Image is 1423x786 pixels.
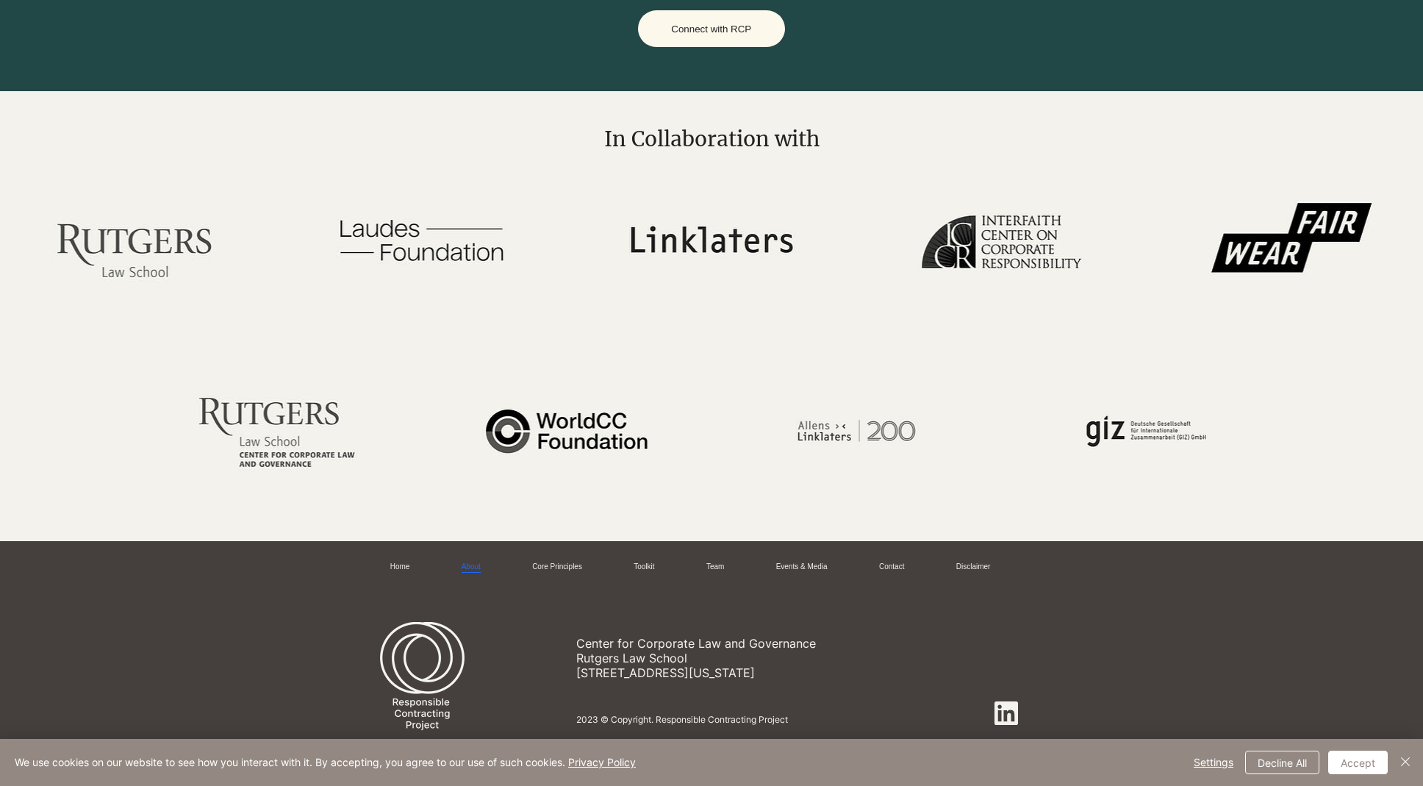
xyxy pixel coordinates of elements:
span: In Collaboration with [604,126,820,152]
a: Privacy Policy [568,756,636,768]
img: v2 New RCP logo cream.png [380,614,465,751]
a: Disclaimer [956,562,991,573]
img: allens_links_logo.png [735,350,978,512]
a: Contact [879,562,904,573]
img: ICCR_logo_edited.jpg [880,159,1122,321]
a: Home [390,562,410,573]
p: 2023 © Copyright. Responsible Contracting Project [576,714,967,725]
img: rutgers_law_logo_edited.jpg [11,159,254,321]
a: Core Principles [532,562,582,573]
img: giz_logo.png [1025,350,1267,512]
span: We use cookies on our website to see how you interact with it. By accepting, you agree to our use... [15,756,636,769]
img: Close [1397,753,1414,771]
p: Center for Corporate Law and Governance [576,636,911,651]
img: linklaters_logo_edited.jpg [590,159,833,321]
nav: Site [380,556,1032,579]
p: Rutgers Law School [576,651,911,665]
a: Toolkit [634,562,654,573]
button: Decline All [1245,751,1319,774]
button: Accept [1328,751,1388,774]
button: Close [1397,751,1414,774]
span: Connect with RCP [671,24,751,35]
button: Connect with RCP [638,10,785,47]
img: rutgers_corp_law_edited.jpg [156,350,398,512]
img: world_cc_edited.jpg [445,350,688,512]
img: laudes_logo_edited.jpg [301,159,543,321]
a: Team [706,562,724,573]
p: [STREET_ADDRESS][US_STATE] [576,665,911,680]
a: About [462,562,481,573]
span: Settings [1194,751,1233,774]
img: fairwear_logo_edited.jpg [1169,159,1412,321]
a: Events & Media [776,562,828,573]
